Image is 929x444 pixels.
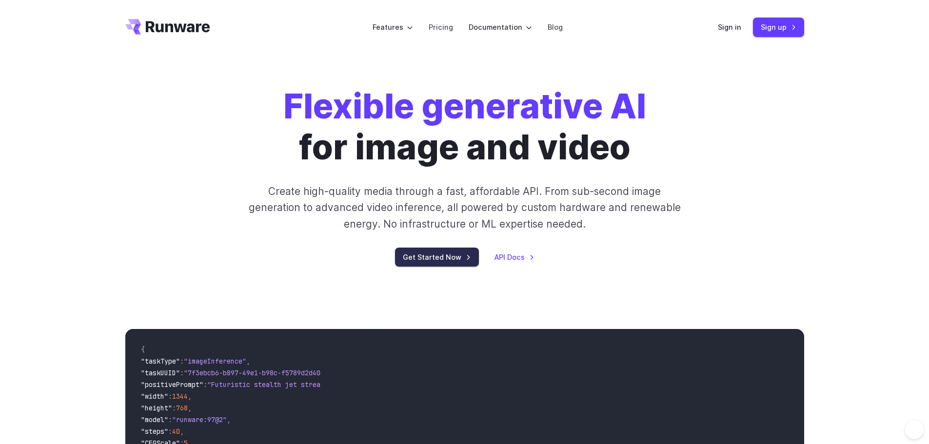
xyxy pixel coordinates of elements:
[227,415,231,424] span: ,
[141,345,145,354] span: {
[203,380,207,389] span: :
[168,427,172,436] span: :
[180,357,184,366] span: :
[141,415,168,424] span: "model"
[548,21,563,33] a: Blog
[176,404,188,412] span: 768
[141,357,180,366] span: "taskType"
[168,392,172,401] span: :
[172,392,188,401] span: 1344
[172,415,227,424] span: "runware:97@2"
[141,404,172,412] span: "height"
[141,427,168,436] span: "steps"
[753,18,804,37] a: Sign up
[172,427,180,436] span: 40
[283,86,646,168] h1: for image and video
[180,427,184,436] span: ,
[141,380,203,389] span: "positivePrompt"
[141,392,168,401] span: "width"
[207,380,562,389] span: "Futuristic stealth jet streaking through a neon-lit cityscape with glowing purple exhaust"
[395,248,479,267] a: Get Started Now
[184,368,332,377] span: "7f3ebcb6-b897-49e1-b98c-f5789d2d40d7"
[373,21,413,33] label: Features
[246,357,250,366] span: ,
[718,21,741,33] a: Sign in
[188,404,192,412] span: ,
[494,251,534,263] a: API Docs
[429,21,453,33] a: Pricing
[188,392,192,401] span: ,
[184,357,246,366] span: "imageInference"
[125,19,210,35] a: Go to /
[141,368,180,377] span: "taskUUID"
[172,404,176,412] span: :
[283,85,646,127] strong: Flexible generative AI
[180,368,184,377] span: :
[469,21,532,33] label: Documentation
[247,183,682,232] p: Create high-quality media through a fast, affordable API. From sub-second image generation to adv...
[168,415,172,424] span: :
